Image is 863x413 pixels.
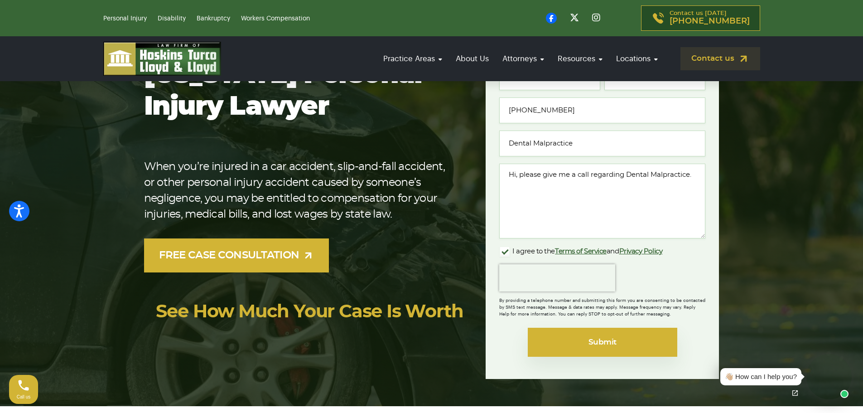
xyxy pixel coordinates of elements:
[499,264,615,292] iframe: reCAPTCHA
[612,46,662,72] a: Locations
[451,46,493,72] a: About Us
[144,159,457,223] p: When you’re injured in a car accident, slip-and-fall accident, or other personal injury accident ...
[158,15,186,22] a: Disability
[499,246,662,257] label: I agree to the and
[499,97,705,123] input: Phone*
[144,59,457,123] h1: [US_STATE] Personal Injury Lawyer
[103,42,221,76] img: logo
[17,394,31,399] span: Call us
[670,17,750,26] span: [PHONE_NUMBER]
[303,250,314,261] img: arrow-up-right-light.svg
[528,328,677,357] input: Submit
[379,46,447,72] a: Practice Areas
[498,46,549,72] a: Attorneys
[144,238,329,272] a: FREE CASE CONSULTATION
[725,372,797,382] div: 👋🏼 How can I help you?
[680,47,760,70] a: Contact us
[197,15,230,22] a: Bankruptcy
[499,292,705,318] div: By providing a telephone number and submitting this form you are consenting to be contacted by SM...
[555,248,607,255] a: Terms of Service
[499,131,705,156] input: Type of case or question
[786,384,805,403] a: Open chat
[670,10,750,26] p: Contact us [DATE]
[156,303,463,321] a: See How Much Your Case Is Worth
[619,248,663,255] a: Privacy Policy
[641,5,760,31] a: Contact us [DATE][PHONE_NUMBER]
[553,46,607,72] a: Resources
[241,15,310,22] a: Workers Compensation
[103,15,147,22] a: Personal Injury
